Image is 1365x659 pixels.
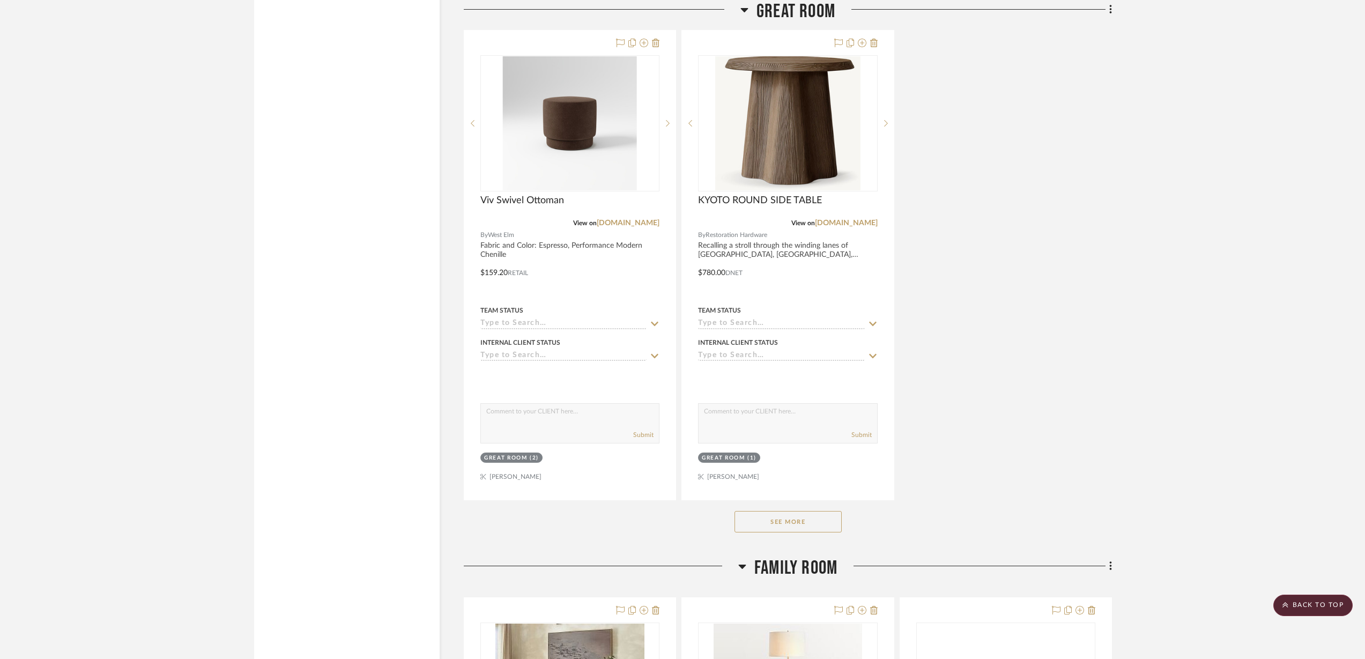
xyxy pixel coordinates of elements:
span: KYOTO ROUND SIDE TABLE [698,195,822,206]
img: KYOTO ROUND SIDE TABLE [715,56,860,190]
input: Type to Search… [480,351,647,361]
div: 0 [481,56,659,191]
div: Great Room [702,454,745,462]
scroll-to-top-button: BACK TO TOP [1273,595,1353,616]
div: Team Status [480,306,523,315]
div: Great Room [484,454,527,462]
div: Internal Client Status [480,338,560,347]
span: Restoration Hardware [706,230,767,240]
span: By [698,230,706,240]
span: View on [791,220,815,226]
span: By [480,230,488,240]
input: Type to Search… [698,351,864,361]
div: Internal Client Status [698,338,778,347]
button: See More [735,511,842,532]
button: Submit [633,430,654,440]
div: (1) [747,454,756,462]
a: [DOMAIN_NAME] [815,219,878,227]
div: (2) [530,454,539,462]
input: Type to Search… [698,319,864,329]
button: Submit [851,430,872,440]
a: [DOMAIN_NAME] [597,219,659,227]
span: View on [573,220,597,226]
span: West Elm [488,230,514,240]
div: Team Status [698,306,741,315]
img: Viv Swivel Ottoman [503,56,637,190]
input: Type to Search… [480,319,647,329]
span: Viv Swivel Ottoman [480,195,564,206]
span: Family Room [754,557,837,580]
